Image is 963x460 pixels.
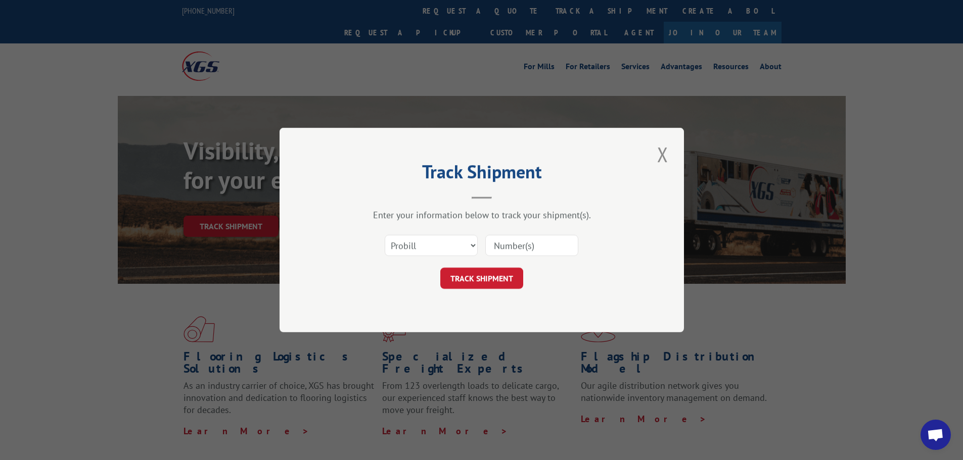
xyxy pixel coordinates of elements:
input: Number(s) [485,235,578,256]
button: Close modal [654,140,671,168]
a: Open chat [921,420,951,450]
div: Enter your information below to track your shipment(s). [330,209,633,221]
button: TRACK SHIPMENT [440,268,523,289]
h2: Track Shipment [330,165,633,184]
